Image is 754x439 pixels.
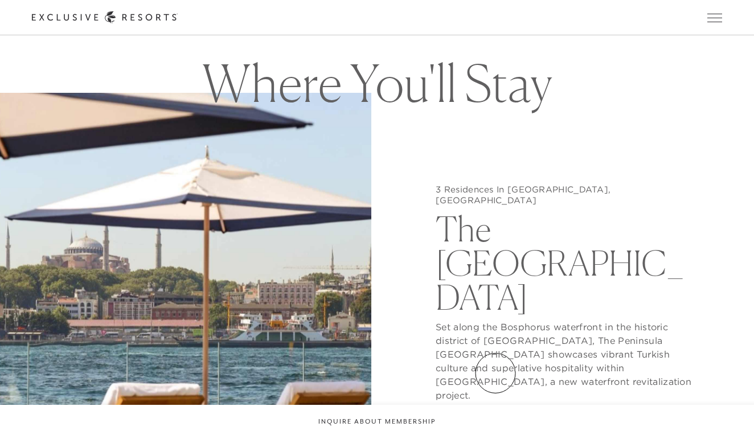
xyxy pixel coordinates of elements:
h2: The [GEOGRAPHIC_DATA] [436,206,700,314]
button: Open navigation [707,14,722,22]
p: Set along the Bosphorus waterfront in the historic district of [GEOGRAPHIC_DATA], The Peninsula [... [436,314,700,402]
h1: Where You'll Stay [183,58,571,109]
h5: 3 Residences In [GEOGRAPHIC_DATA], [GEOGRAPHIC_DATA] [436,184,700,206]
iframe: Qualified Messenger [702,387,754,439]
